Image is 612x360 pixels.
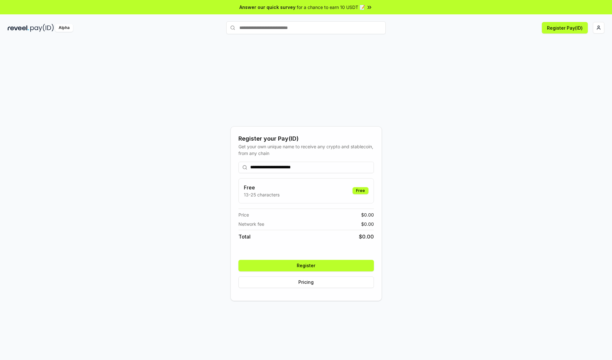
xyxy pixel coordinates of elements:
[244,191,280,198] p: 13-25 characters
[238,134,374,143] div: Register your Pay(ID)
[359,233,374,240] span: $ 0.00
[238,143,374,157] div: Get your own unique name to receive any crypto and stablecoin, from any chain
[238,221,264,227] span: Network fee
[8,24,29,32] img: reveel_dark
[361,221,374,227] span: $ 0.00
[238,260,374,271] button: Register
[353,187,368,194] div: Free
[244,184,280,191] h3: Free
[297,4,365,11] span: for a chance to earn 10 USDT 📝
[55,24,73,32] div: Alpha
[30,24,54,32] img: pay_id
[238,211,249,218] span: Price
[238,276,374,288] button: Pricing
[542,22,588,33] button: Register Pay(ID)
[239,4,295,11] span: Answer our quick survey
[238,233,251,240] span: Total
[361,211,374,218] span: $ 0.00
